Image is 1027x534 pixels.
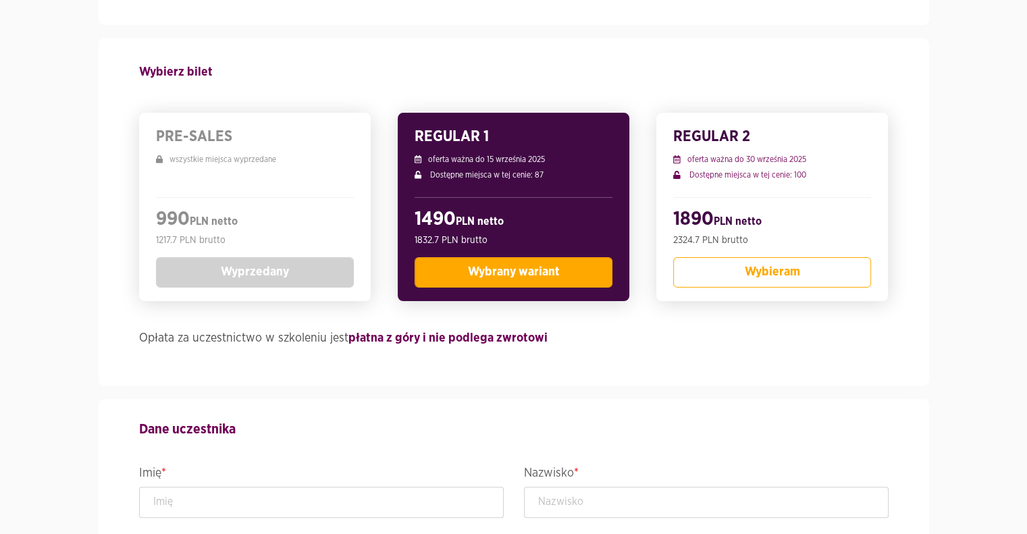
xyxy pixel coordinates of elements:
[673,126,871,146] h3: REGULAR 2
[156,234,354,247] p: 1217.7 PLN brutto
[745,266,800,278] span: Wybieram
[139,328,889,348] h4: Opłata za uczestnictwo w szkoleniu jest
[415,153,612,165] p: oferta ważna do 15 września 2025
[673,169,871,181] p: Dostępne miejsca w tej cenie: 100
[139,59,889,86] h4: Wybierz bilet
[467,266,559,278] span: Wybrany wariant
[139,423,236,436] strong: Dane uczestnika
[139,487,504,518] input: Imię
[524,463,889,487] legend: Nazwisko
[156,257,354,288] button: Wyprzedany
[415,257,612,288] button: Wybrany wariant
[415,169,612,181] p: Dostępne miejsca w tej cenie: 87
[714,216,762,227] span: PLN netto
[673,257,871,288] button: Wybieram
[139,463,504,487] legend: Imię
[415,234,612,247] p: 1832.7 PLN brutto
[456,216,504,227] span: PLN netto
[415,208,612,234] h2: 1490
[156,126,354,146] h3: PRE-SALES
[190,216,238,227] span: PLN netto
[673,234,871,247] p: 2324.7 PLN brutto
[524,487,889,518] input: Nazwisko
[415,126,612,146] h3: REGULAR 1
[156,208,354,234] h2: 990
[673,153,871,165] p: oferta ważna do 30 września 2025
[348,332,548,344] strong: płatna z góry i nie podlega zwrotowi
[673,208,871,234] h2: 1890
[156,153,354,165] p: wszystkie miejsca wyprzedane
